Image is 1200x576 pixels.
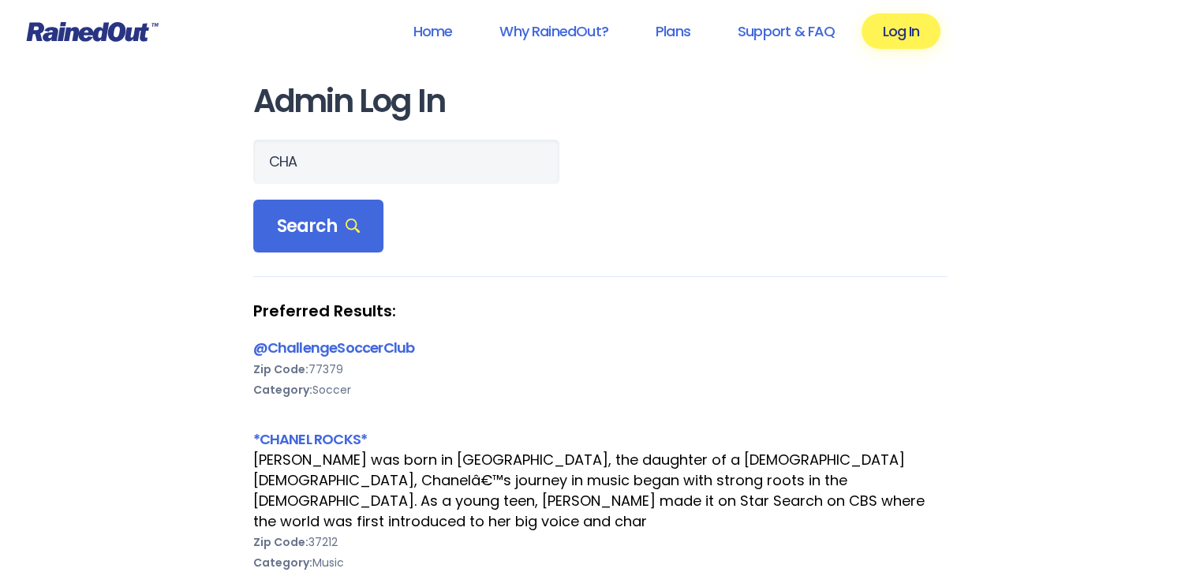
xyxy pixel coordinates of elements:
div: @ChallengeSoccerClub [253,337,948,358]
div: 77379 [253,359,948,380]
b: Category: [253,555,312,570]
b: Zip Code: [253,534,308,550]
a: Home [392,13,473,49]
div: *CHANEL ROCKS* [253,428,948,450]
div: Soccer [253,380,948,400]
a: Support & FAQ [717,13,855,49]
div: [PERSON_NAME] was born in [GEOGRAPHIC_DATA], the daughter of a [DEMOGRAPHIC_DATA] [DEMOGRAPHIC_DA... [253,450,948,532]
input: Search Orgs… [253,140,559,184]
span: Search [277,215,361,238]
div: 37212 [253,532,948,552]
b: Zip Code: [253,361,308,377]
div: Search [253,200,384,253]
strong: Preferred Results: [253,301,948,321]
div: Music [253,552,948,573]
b: Category: [253,382,312,398]
h1: Admin Log In [253,84,948,119]
a: Log In [862,13,940,49]
a: *CHANEL ROCKS* [253,429,368,449]
a: @ChallengeSoccerClub [253,338,415,357]
a: Why RainedOut? [479,13,629,49]
a: Plans [635,13,711,49]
